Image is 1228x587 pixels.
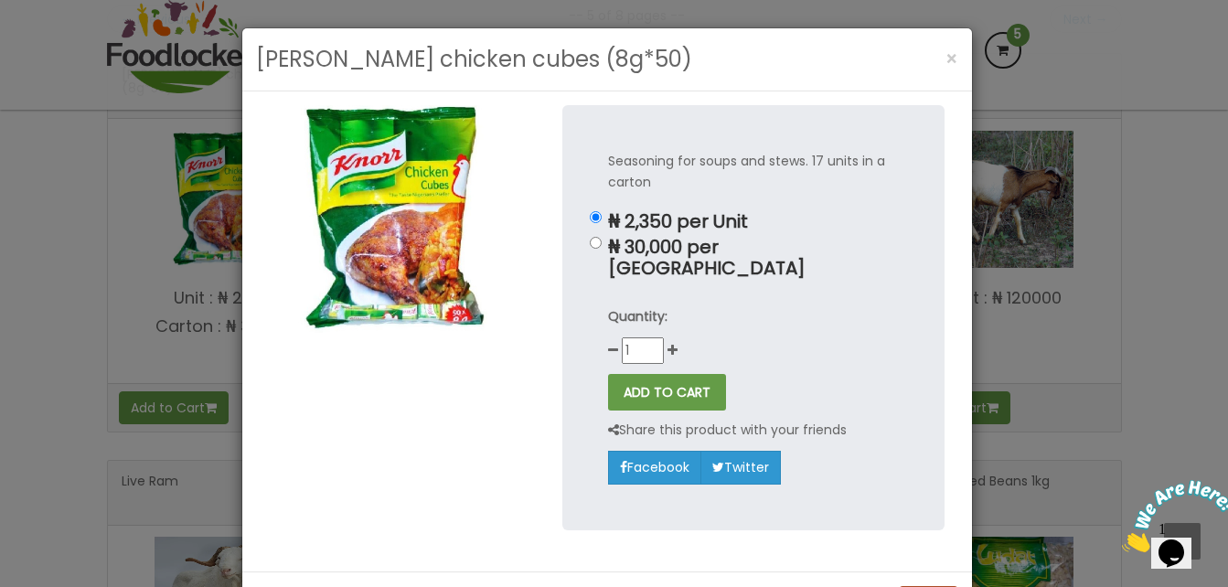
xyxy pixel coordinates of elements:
[608,237,899,279] p: ₦ 30,000 per [GEOGRAPHIC_DATA]
[590,211,602,223] input: ₦ 2,350 per Unit
[590,237,602,249] input: ₦ 30,000 per [GEOGRAPHIC_DATA]
[7,7,121,80] img: Chat attention grabber
[608,451,701,484] a: Facebook
[608,374,726,411] button: ADD TO CART
[608,307,667,326] strong: Quantity:
[608,211,899,232] p: ₦ 2,350 per Unit
[608,420,847,441] p: Share this product with your friends
[608,151,899,193] p: Seasoning for soups and stews. 17 units in a carton
[700,451,781,484] a: Twitter
[270,105,535,332] img: Knorr chicken cubes (8g*50)
[945,46,958,72] span: ×
[7,7,15,23] span: 1
[1115,473,1228,560] iframe: chat widget
[256,42,692,77] h3: [PERSON_NAME] chicken cubes (8g*50)
[936,40,967,78] button: Close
